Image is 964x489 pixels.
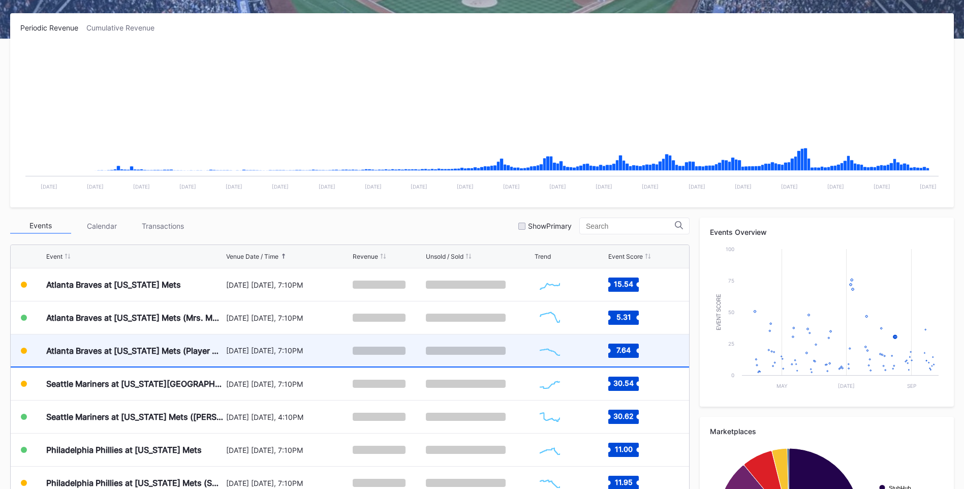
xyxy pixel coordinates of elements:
div: [DATE] [DATE], 7:10PM [226,281,350,289]
text: [DATE] [179,184,196,190]
text: [DATE] [549,184,566,190]
text: 30.62 [613,412,634,420]
svg: Chart title [535,305,565,330]
text: [DATE] [87,184,104,190]
div: Unsold / Sold [426,253,463,260]
div: Venue Date / Time [226,253,278,260]
div: Calendar [71,218,132,234]
svg: Chart title [20,45,944,197]
div: [DATE] [DATE], 7:10PM [226,446,350,454]
div: [DATE] [DATE], 7:10PM [226,314,350,322]
svg: Chart title [535,437,565,463]
text: 15.54 [614,280,633,288]
div: Seattle Mariners at [US_STATE][GEOGRAPHIC_DATA] ([PERSON_NAME][GEOGRAPHIC_DATA] Replica Giveaway/... [46,379,224,389]
text: Event Score [716,294,722,330]
div: Atlanta Braves at [US_STATE] Mets (Player Replica Jersey Giveaway) [46,346,224,356]
text: 50 [728,309,734,315]
div: Transactions [132,218,193,234]
div: Marketplaces [710,427,944,436]
text: 11.95 [614,478,632,486]
div: [DATE] [DATE], 7:10PM [226,346,350,355]
text: [DATE] [411,184,427,190]
text: [DATE] [457,184,474,190]
text: 5.31 [616,313,631,321]
text: [DATE] [827,184,844,190]
text: [DATE] [226,184,242,190]
div: Periodic Revenue [20,23,86,32]
text: [DATE] [41,184,57,190]
div: Show Primary [528,222,572,230]
text: [DATE] [735,184,752,190]
text: May [776,383,788,389]
div: Seattle Mariners at [US_STATE] Mets ([PERSON_NAME] Bobblehead Giveaway) [46,412,224,422]
div: Trend [535,253,551,260]
text: [DATE] [781,184,798,190]
div: [DATE] [DATE], 4:10PM [226,413,350,421]
svg: Chart title [535,371,565,396]
text: 11.00 [614,445,632,453]
div: Philadelphia Phillies at [US_STATE] Mets (SNY Players Pins Featuring [PERSON_NAME], [PERSON_NAME]... [46,478,224,488]
div: Events Overview [710,228,944,236]
text: [DATE] [874,184,890,190]
svg: Chart title [535,338,565,363]
text: [DATE] [133,184,150,190]
text: [DATE] [365,184,382,190]
text: 75 [728,278,734,284]
text: 30.54 [613,379,634,387]
text: 25 [728,341,734,347]
text: [DATE] [920,184,937,190]
div: Revenue [353,253,378,260]
text: Sep [907,383,916,389]
div: [DATE] [DATE], 7:10PM [226,380,350,388]
div: Events [10,218,71,234]
div: Atlanta Braves at [US_STATE] Mets (Mrs. Met Bobblehead Giveaway) [46,313,224,323]
input: Search [586,222,675,230]
text: 0 [731,372,734,378]
svg: Chart title [535,272,565,297]
text: 100 [726,246,734,252]
text: [DATE] [272,184,289,190]
text: [DATE] [838,383,855,389]
svg: Chart title [710,244,944,396]
div: Philadelphia Phillies at [US_STATE] Mets [46,445,202,455]
text: [DATE] [596,184,612,190]
div: [DATE] [DATE], 7:10PM [226,479,350,487]
div: Event Score [608,253,643,260]
div: Atlanta Braves at [US_STATE] Mets [46,280,181,290]
text: [DATE] [689,184,705,190]
text: 7.64 [616,345,631,354]
text: [DATE] [503,184,520,190]
text: [DATE] [642,184,659,190]
svg: Chart title [535,404,565,430]
div: Cumulative Revenue [86,23,163,32]
div: Event [46,253,63,260]
text: [DATE] [319,184,335,190]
